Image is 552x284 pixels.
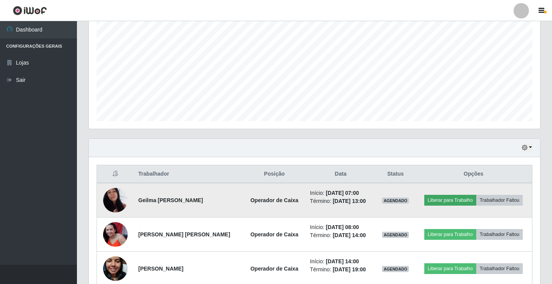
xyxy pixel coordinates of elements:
th: Opções [415,165,532,183]
span: AGENDADO [382,198,409,204]
strong: [PERSON_NAME] [138,266,183,272]
time: [DATE] 07:00 [326,190,359,196]
button: Liberar para Trabalho [424,263,476,274]
li: Término: [310,231,372,239]
time: [DATE] 19:00 [333,266,366,272]
span: AGENDADO [382,266,409,272]
li: Início: [310,223,372,231]
button: Liberar para Trabalho [424,229,476,240]
strong: Operador de Caixa [250,266,299,272]
th: Trabalhador [134,165,243,183]
li: Término: [310,197,372,205]
time: [DATE] 13:00 [333,198,366,204]
time: [DATE] 14:00 [333,232,366,238]
strong: Operador de Caixa [250,231,299,237]
img: CoreUI Logo [13,6,47,15]
span: AGENDADO [382,232,409,238]
strong: [PERSON_NAME] [PERSON_NAME] [138,231,230,237]
li: Início: [310,257,372,266]
button: Trabalhador Faltou [476,229,523,240]
th: Data [305,165,376,183]
li: Início: [310,189,372,197]
time: [DATE] 08:00 [326,224,359,230]
th: Posição [243,165,305,183]
img: 1743338839822.jpeg [103,222,128,247]
strong: Geilma [PERSON_NAME] [138,197,203,203]
strong: Operador de Caixa [250,197,299,203]
button: Trabalhador Faltou [476,195,523,206]
img: 1699231984036.jpeg [103,178,128,222]
li: Término: [310,266,372,274]
button: Liberar para Trabalho [424,195,476,206]
th: Status [376,165,415,183]
time: [DATE] 14:00 [326,258,359,264]
button: Trabalhador Faltou [476,263,523,274]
